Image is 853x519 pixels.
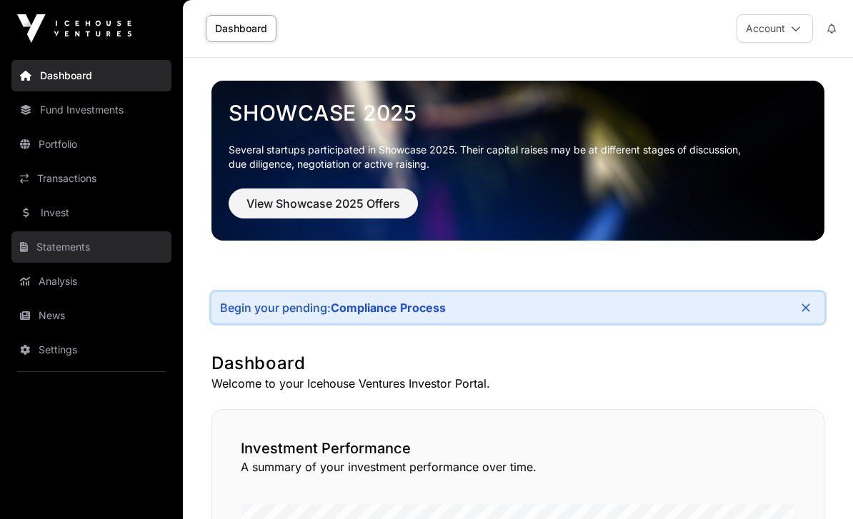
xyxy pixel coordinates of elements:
[241,458,795,475] p: A summary of your investment performance over time.
[11,163,171,194] a: Transactions
[11,60,171,91] a: Dashboard
[246,195,400,212] span: View Showcase 2025 Offers
[211,81,824,241] img: Showcase 2025
[229,143,807,171] p: Several startups participated in Showcase 2025. Their capital raises may be at different stages o...
[11,231,171,263] a: Statements
[11,129,171,160] a: Portfolio
[11,266,171,297] a: Analysis
[11,300,171,331] a: News
[331,301,446,315] a: Compliance Process
[229,188,418,218] button: View Showcase 2025 Offers
[11,197,171,228] a: Invest
[211,375,824,392] p: Welcome to your Icehouse Ventures Investor Portal.
[737,14,813,43] button: Account
[220,301,446,315] div: Begin your pending:
[229,100,807,126] a: Showcase 2025
[211,352,824,375] h1: Dashboard
[796,298,816,318] button: Close
[782,450,853,519] iframe: Chat Widget
[11,334,171,366] a: Settings
[241,438,795,458] h2: Investment Performance
[17,14,131,43] img: Icehouse Ventures Logo
[206,15,276,42] a: Dashboard
[229,203,418,217] a: View Showcase 2025 Offers
[11,94,171,126] a: Fund Investments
